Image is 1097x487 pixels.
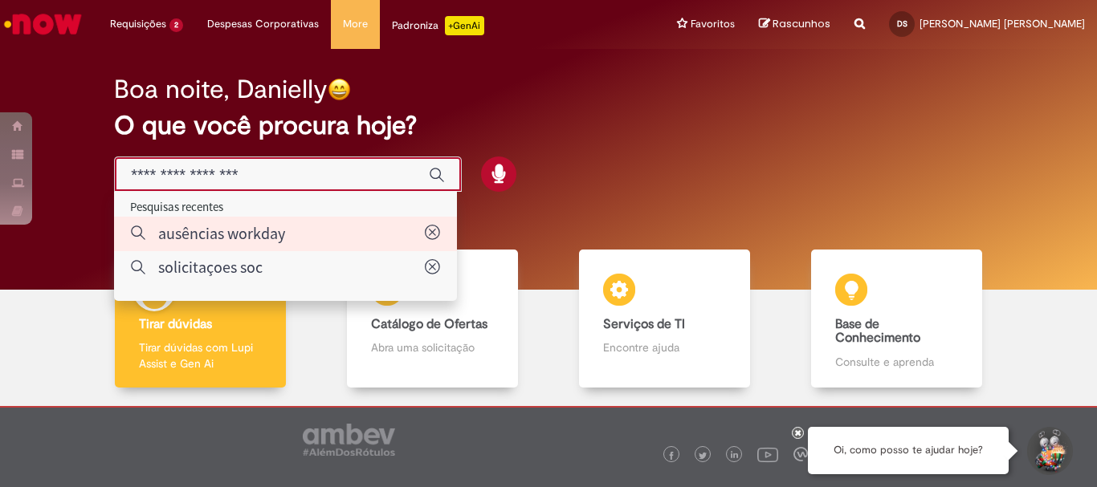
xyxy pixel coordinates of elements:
div: Oi, como posso te ajudar hoje? [808,427,1009,474]
p: Encontre ajuda [603,339,725,355]
p: Tirar dúvidas com Lupi Assist e Gen Ai [139,339,261,371]
img: logo_footer_facebook.png [667,452,675,460]
b: Tirar dúvidas [139,316,212,332]
button: Iniciar Conversa de Suporte [1025,427,1073,475]
h2: O que você procura hoje? [114,112,983,140]
img: logo_footer_youtube.png [757,444,778,465]
img: logo_footer_linkedin.png [731,451,739,461]
img: logo_footer_ambev_rotulo_gray.png [303,424,395,456]
p: Consulte e aprenda [835,354,957,370]
h2: Boa noite, Danielly [114,75,328,103]
b: Catálogo de Ofertas [371,316,487,332]
a: Tirar dúvidas Tirar dúvidas com Lupi Assist e Gen Ai [84,250,316,388]
span: [PERSON_NAME] [PERSON_NAME] [920,17,1085,30]
a: Catálogo de Ofertas Abra uma solicitação [316,250,548,388]
p: +GenAi [445,16,484,35]
img: logo_footer_workplace.png [793,447,808,461]
b: Base de Conhecimento [835,316,920,347]
a: Rascunhos [759,17,830,32]
span: More [343,16,368,32]
img: logo_footer_twitter.png [699,452,707,460]
span: Favoritos [691,16,735,32]
span: 2 [169,18,183,32]
span: DS [897,18,907,29]
img: happy-face.png [328,78,351,101]
a: Serviços de TI Encontre ajuda [548,250,781,388]
span: Despesas Corporativas [207,16,319,32]
b: Serviços de TI [603,316,685,332]
span: Rascunhos [773,16,830,31]
img: ServiceNow [2,8,84,40]
span: Requisições [110,16,166,32]
p: Abra uma solicitação [371,339,493,355]
a: Base de Conhecimento Consulte e aprenda [781,250,1013,388]
div: Padroniza [392,16,484,35]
